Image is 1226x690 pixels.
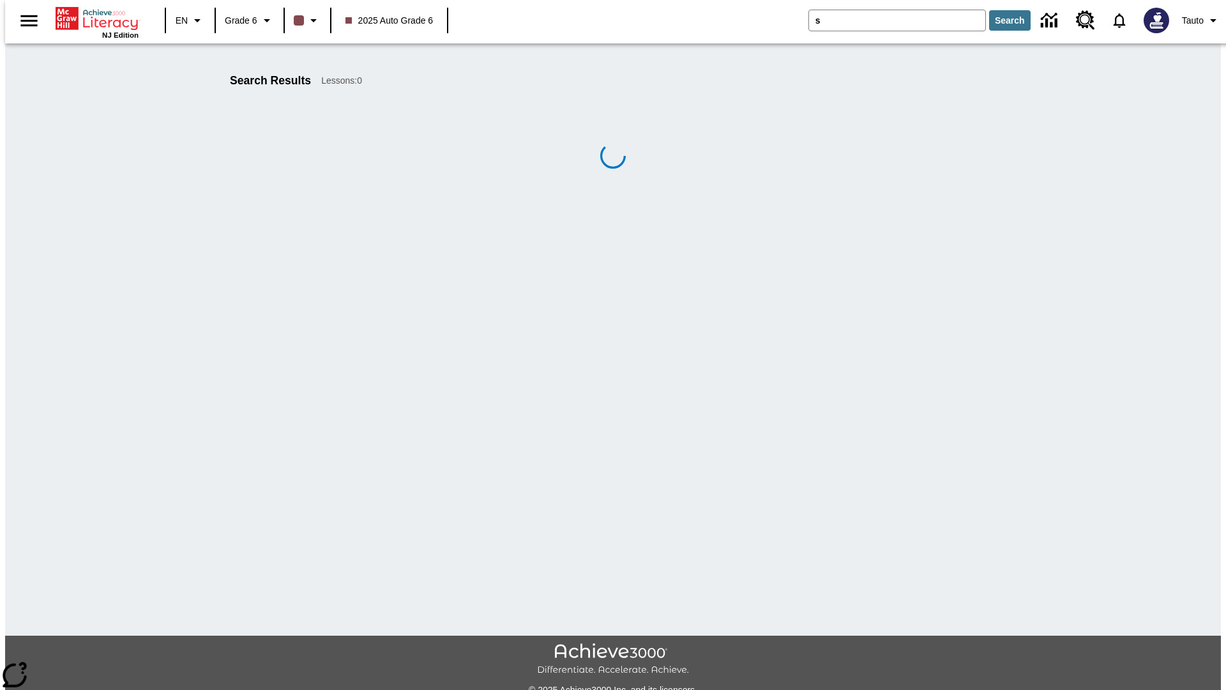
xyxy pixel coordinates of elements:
[1033,3,1068,38] a: Data Center
[345,14,434,27] span: 2025 Auto Grade 6
[537,643,689,676] img: Achieve3000 Differentiate Accelerate Achieve
[321,74,362,88] span: Lessons : 0
[1144,8,1169,33] img: Avatar
[176,14,188,27] span: EN
[1182,14,1204,27] span: Tauto
[1068,3,1103,38] a: Resource Center, Will open in new tab
[989,10,1031,31] button: Search
[289,9,326,32] button: Class color is dark brown. Change class color
[230,74,311,88] h1: Search Results
[56,6,139,31] a: Home
[1177,9,1226,32] button: Profile/Settings
[809,10,985,31] input: search field
[1103,4,1136,37] a: Notifications
[102,31,139,39] span: NJ Edition
[220,9,280,32] button: Grade: Grade 6, Select a grade
[225,14,257,27] span: Grade 6
[170,9,211,32] button: Language: EN, Select a language
[10,2,48,40] button: Open side menu
[56,4,139,39] div: Home
[1136,4,1177,37] button: Select a new avatar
